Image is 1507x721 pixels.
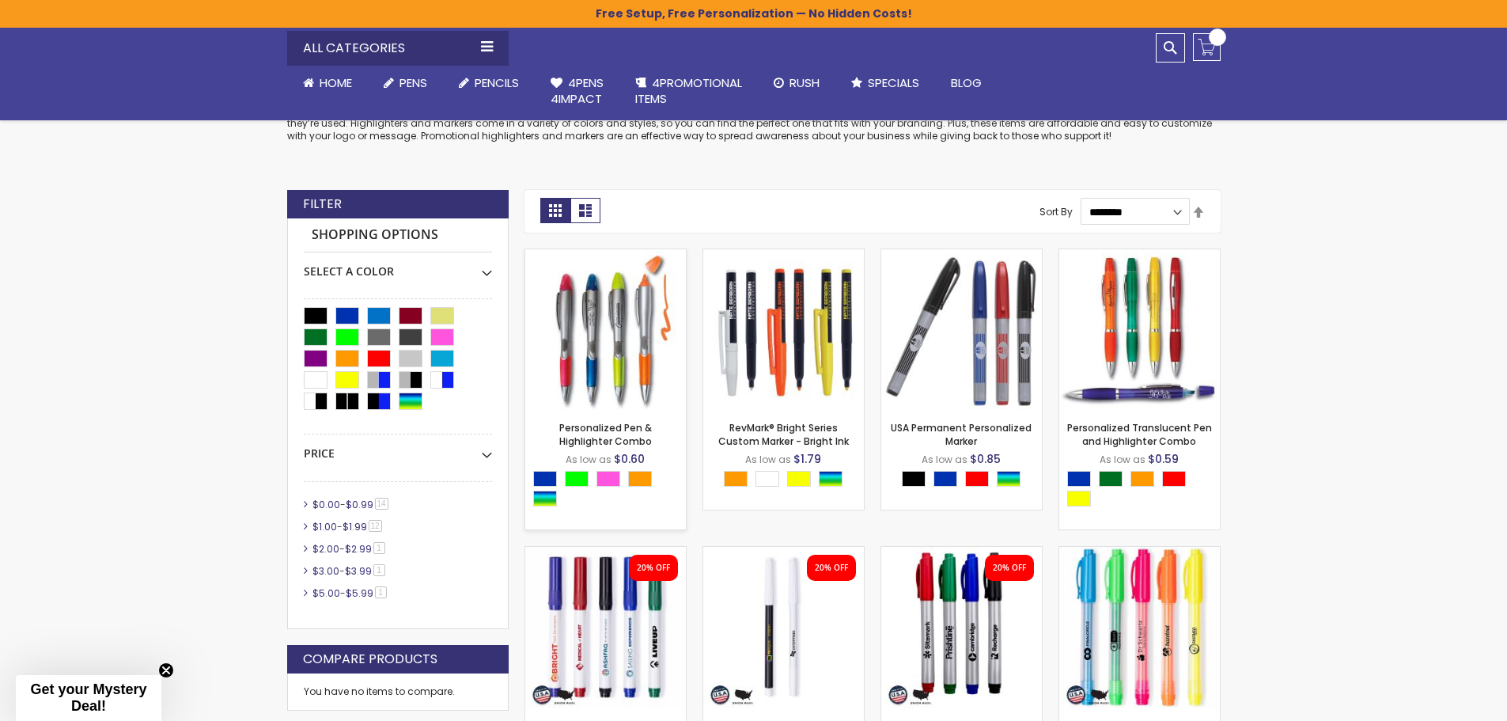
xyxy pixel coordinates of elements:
a: $1.00-$1.9912 [309,520,388,533]
img: Promo Dry Erase No Roll Marker - Full Color Imprint [525,547,686,708]
label: Sort By [1039,205,1073,218]
div: 20% OFF [637,563,670,574]
span: 4PROMOTIONAL ITEMS [635,74,742,107]
span: $1.99 [343,520,367,533]
div: Pink [596,471,620,487]
a: Pens [368,66,443,101]
img: USA Permanent Personalized Marker [881,249,1042,410]
span: Pens [399,74,427,91]
strong: Shopping Options [304,218,492,252]
span: $3.99 [345,564,372,578]
a: Personalized Translucent Pen and Highlighter Combo [1059,249,1220,262]
div: Yellow [1067,491,1091,507]
a: $0.00-$0.9914 [309,498,394,511]
div: Assorted [819,471,842,487]
img: RevMark® Bright Series Custom Marker - Bright Ink [703,249,864,410]
a: Perma-Sharp Permanet Marker - Full Color Imprint [881,546,1042,560]
img: Perma-Sharp Permanet Marker - Full Color Imprint [881,547,1042,708]
span: Pencils [475,74,519,91]
a: Blog [935,66,998,101]
div: Select A Color [533,471,686,510]
div: Select A Color [724,471,850,491]
div: You have no items to compare. [287,674,509,711]
a: Customizable Neon Clip Cap Translucent Highlighter [1059,546,1220,560]
span: Home [320,74,352,91]
div: Yellow [787,471,811,487]
span: As low as [1100,453,1145,466]
span: $2.99 [345,542,372,556]
a: RevMark® Bright Series Custom Marker - Bright Ink [718,421,849,447]
p: Promotional highlighters and markers are a great way to get your brand out there. Not only do the... [287,104,1221,143]
a: $5.00-$5.991 [309,586,392,600]
span: 12 [369,520,382,532]
div: Select A Color [902,471,1028,491]
span: 1 [373,564,385,576]
a: Personalized Pen & Highlighter Combo [559,421,652,447]
span: $0.00 [312,498,340,511]
span: As low as [745,453,791,466]
a: USA Permanent Personalized Marker [881,249,1042,262]
span: $2.00 [312,542,339,556]
a: Specials [835,66,935,101]
a: Pencils [443,66,535,101]
strong: Filter [303,195,342,213]
img: Customizable Neon Clip Cap Translucent Highlighter [1059,547,1220,708]
span: $5.99 [346,586,373,600]
a: RevMark® Bright Series Custom Marker - Bright Ink [703,249,864,262]
div: Blue [933,471,957,487]
a: 4PROMOTIONALITEMS [619,66,758,117]
span: 14 [375,498,388,510]
span: 1 [375,586,387,598]
img: Personalized Pen & Highlighter Combo [525,249,686,410]
div: Lime Green [565,471,589,487]
a: $3.00-$3.991 [309,564,391,578]
a: Home [287,66,368,101]
div: Red [965,471,989,487]
span: $0.60 [614,451,645,467]
span: 1 [373,542,385,554]
div: 20% OFF [993,563,1026,574]
div: Select A Color [304,252,492,279]
span: $1.79 [793,451,821,467]
span: Blog [951,74,982,91]
div: Select A Color [1067,471,1220,510]
span: As low as [922,453,967,466]
strong: Compare Products [303,651,437,668]
span: As low as [566,453,612,466]
a: 4Pens4impact [535,66,619,117]
div: Blue [1067,471,1091,487]
button: Close teaser [158,662,174,678]
span: Rush [789,74,820,91]
span: Get your Mystery Deal! [30,681,146,714]
span: $1.00 [312,520,337,533]
span: $0.99 [346,498,373,511]
div: White [755,471,779,487]
span: Specials [868,74,919,91]
span: $3.00 [312,564,339,578]
div: Get your Mystery Deal!Close teaser [16,675,161,721]
span: $0.85 [970,451,1001,467]
strong: Grid [540,198,570,223]
a: Customized Dry Erase Fine Tip Permanent Marker - Full Color Imprint [703,546,864,560]
span: $0.59 [1148,451,1179,467]
span: $5.00 [312,586,340,600]
div: Green [1099,471,1123,487]
img: Personalized Translucent Pen and Highlighter Combo [1059,249,1220,410]
div: Blue [533,471,557,487]
img: Customized Dry Erase Fine Tip Permanent Marker - Full Color Imprint [703,547,864,708]
a: Personalized Pen & Highlighter Combo [525,249,686,262]
div: Price [304,434,492,461]
div: Assorted [533,491,557,507]
div: All Categories [287,31,509,66]
a: Rush [758,66,835,101]
div: Assorted [997,471,1020,487]
a: USA Permanent Personalized Marker [891,421,1032,447]
div: Black [902,471,926,487]
div: Red [1162,471,1186,487]
div: Orange [628,471,652,487]
div: 20% OFF [815,563,848,574]
span: 4Pens 4impact [551,74,604,107]
div: Orange [1130,471,1154,487]
div: Orange [724,471,748,487]
a: Promo Dry Erase No Roll Marker - Full Color Imprint [525,546,686,560]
